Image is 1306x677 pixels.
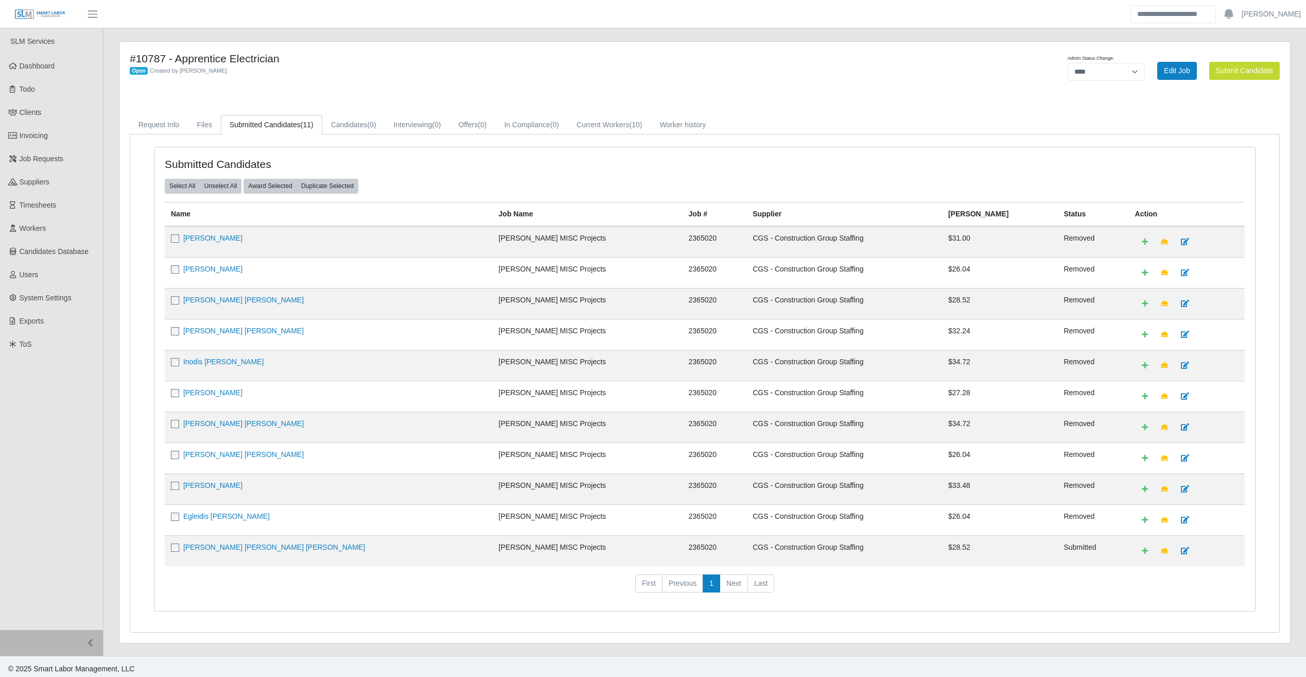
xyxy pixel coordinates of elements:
[493,504,683,535] td: [PERSON_NAME] MISC Projects
[746,504,942,535] td: CGS - Construction Group Staffing
[1135,295,1155,313] a: Add Default Cost Code
[20,62,55,70] span: Dashboard
[942,350,1058,381] td: $34.72
[683,202,747,226] th: Job #
[183,450,304,459] a: [PERSON_NAME] [PERSON_NAME]
[1057,350,1128,381] td: removed
[1057,319,1128,350] td: removed
[20,155,64,163] span: Job Requests
[165,574,1245,601] nav: pagination
[1130,5,1216,23] input: Search
[322,115,385,135] a: Candidates
[683,504,747,535] td: 2365020
[651,115,715,135] a: Worker history
[1057,535,1128,566] td: submitted
[188,115,221,135] a: Files
[493,226,683,258] td: [PERSON_NAME] MISC Projects
[1154,233,1175,251] a: Make Team Lead
[942,319,1058,350] td: $32.24
[432,121,441,129] span: (0)
[493,202,683,226] th: Job Name
[1154,357,1175,375] a: Make Team Lead
[8,665,134,673] span: © 2025 Smart Labor Management, LLC
[14,9,66,20] img: SLM Logo
[683,412,747,443] td: 2365020
[746,226,942,258] td: CGS - Construction Group Staffing
[1057,412,1128,443] td: removed
[493,381,683,412] td: [PERSON_NAME] MISC Projects
[942,381,1058,412] td: $27.28
[20,340,32,348] span: ToS
[1154,511,1175,529] a: Make Team Lead
[1135,357,1155,375] a: Add Default Cost Code
[942,504,1058,535] td: $26.04
[493,473,683,504] td: [PERSON_NAME] MISC Projects
[367,121,376,129] span: (0)
[1154,480,1175,498] a: Make Team Lead
[1154,264,1175,282] a: Make Team Lead
[683,381,747,412] td: 2365020
[165,158,606,171] h4: Submitted Candidates
[20,270,39,279] span: Users
[493,535,683,566] td: [PERSON_NAME] MISC Projects
[1209,62,1280,80] button: Submit Candidate
[1057,504,1128,535] td: removed
[1129,202,1245,226] th: Action
[1154,449,1175,467] a: Make Team Lead
[221,115,322,135] a: Submitted Candidates
[746,202,942,226] th: Supplier
[746,350,942,381] td: CGS - Construction Group Staffing
[1135,449,1155,467] a: Add Default Cost Code
[20,224,46,232] span: Workers
[942,473,1058,504] td: $33.48
[20,317,44,325] span: Exports
[493,319,683,350] td: [PERSON_NAME] MISC Projects
[683,319,747,350] td: 2365020
[683,350,747,381] td: 2365020
[183,419,304,428] a: [PERSON_NAME] [PERSON_NAME]
[942,226,1058,258] td: $31.00
[243,179,358,193] div: bulk actions
[568,115,651,135] a: Current Workers
[746,412,942,443] td: CGS - Construction Group Staffing
[449,115,495,135] a: Offers
[130,52,794,65] h4: #10787 - Apprentice Electrician
[746,319,942,350] td: CGS - Construction Group Staffing
[1057,473,1128,504] td: removed
[1057,288,1128,319] td: removed
[1135,418,1155,436] a: Add Default Cost Code
[683,257,747,288] td: 2365020
[165,179,200,193] button: Select All
[183,481,242,489] a: [PERSON_NAME]
[746,443,942,473] td: CGS - Construction Group Staffing
[243,179,297,193] button: Award Selected
[1154,295,1175,313] a: Make Team Lead
[746,257,942,288] td: CGS - Construction Group Staffing
[165,202,493,226] th: Name
[942,257,1058,288] td: $26.04
[1157,62,1197,80] a: Edit Job
[942,535,1058,566] td: $28.52
[20,247,89,256] span: Candidates Database
[493,350,683,381] td: [PERSON_NAME] MISC Projects
[183,234,242,242] a: [PERSON_NAME]
[183,265,242,273] a: [PERSON_NAME]
[1154,326,1175,344] a: Make Team Lead
[1135,326,1155,344] a: Add Default Cost Code
[746,288,942,319] td: CGS - Construction Group Staffing
[493,443,683,473] td: [PERSON_NAME] MISC Projects
[183,327,304,335] a: [PERSON_NAME] [PERSON_NAME]
[942,288,1058,319] td: $28.52
[683,535,747,566] td: 2365020
[1057,443,1128,473] td: removed
[20,201,57,209] span: Timesheets
[1135,387,1155,405] a: Add Default Cost Code
[683,226,747,258] td: 2365020
[183,543,365,551] a: [PERSON_NAME] [PERSON_NAME] [PERSON_NAME]
[1135,264,1155,282] a: Add Default Cost Code
[493,257,683,288] td: [PERSON_NAME] MISC Projects
[301,121,314,129] span: (11)
[1154,418,1175,436] a: Make Team Lead
[495,115,568,135] a: In Compliance
[199,179,241,193] button: Unselect All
